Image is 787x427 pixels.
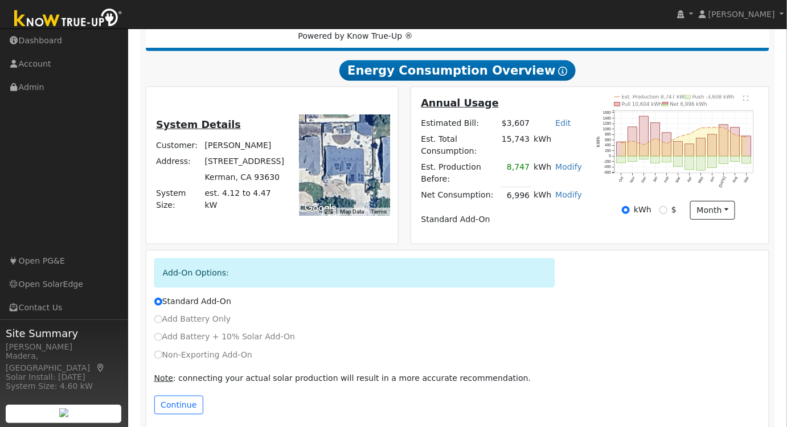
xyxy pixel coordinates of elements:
circle: onclick="" [666,143,668,145]
label: Add Battery Only [154,313,231,325]
text: Apr [687,176,694,183]
button: Keyboard shortcuts [325,208,333,216]
td: [PERSON_NAME] [203,137,286,153]
input: Standard Add-On [154,298,162,306]
circle: onclick="" [621,142,622,144]
button: Continue [154,396,203,415]
td: System Size [203,186,286,213]
a: Map [96,363,106,372]
td: kWh [532,131,584,159]
div: Madera, [GEOGRAPHIC_DATA] [6,350,122,374]
img: retrieve [59,408,68,417]
td: kWh [532,159,554,187]
u: System Details [156,119,241,130]
u: Annual Usage [421,97,499,109]
label: $ [671,204,677,216]
span: Site Summary [6,326,122,341]
label: Non-Exporting Add-On [154,349,252,361]
rect: onclick="" [742,157,751,164]
rect: onclick="" [731,128,740,157]
text: 0 [609,154,612,158]
text: [DATE] [718,176,727,188]
rect: onclick="" [685,144,694,157]
td: $3,607 [500,115,532,131]
td: 8,747 [500,159,532,187]
td: [STREET_ADDRESS] [203,153,286,169]
button: Map Data [340,208,364,216]
span: [PERSON_NAME] [708,10,775,19]
circle: onclick="" [655,138,657,139]
span: : connecting your actual solar production will result in a more accurate recommendation. [154,373,531,383]
text: 800 [605,133,611,137]
td: kWh [532,187,554,204]
rect: onclick="" [662,157,671,163]
td: Est. Production Before: [419,159,500,187]
rect: onclick="" [708,134,717,156]
rect: onclick="" [674,157,683,167]
rect: onclick="" [640,157,649,160]
text: Oct [618,176,624,183]
rect: onclick="" [640,116,649,156]
div: System Size: 4.60 kW [6,380,122,392]
text: Pull 10,604 kWh [622,101,662,107]
input: Non-Exporting Add-On [154,351,162,359]
a: Modify [555,190,582,199]
rect: onclick="" [731,157,740,162]
rect: onclick="" [628,157,637,162]
text: -400 [604,165,611,169]
div: Add-On Options: [154,258,555,288]
rect: onclick="" [628,127,637,157]
td: Est. Total Consumption: [419,131,500,159]
text: Dec [641,176,647,184]
label: Standard Add-On [154,295,231,307]
i: Show Help [559,67,568,76]
rect: onclick="" [651,157,660,163]
rect: onclick="" [685,157,694,170]
a: Open this area in Google Maps (opens a new window) [302,201,339,216]
td: Customer: [154,137,203,153]
circle: onclick="" [632,141,634,142]
text: Nov [629,176,636,184]
rect: onclick="" [651,123,660,157]
text: 1200 [603,121,612,125]
td: Estimated Bill: [419,115,500,131]
rect: onclick="" [617,157,626,163]
td: System Size: [154,186,203,213]
rect: onclick="" [674,142,683,157]
rect: onclick="" [719,157,728,165]
button: month [690,201,735,220]
text: 600 [605,138,611,142]
rect: onclick="" [662,133,671,156]
input: Add Battery + 10% Solar Add-On [154,333,162,341]
text: Est. Production 8,747 kWh [622,94,688,100]
text: Push -3,608 kWh [692,94,735,100]
label: kWh [634,204,651,216]
circle: onclick="" [643,144,645,146]
input: kWh [622,206,630,214]
a: Modify [555,162,582,171]
text: Mar [675,176,681,184]
div: [PERSON_NAME] [6,341,122,353]
circle: onclick="" [700,128,702,129]
span: est. 4.12 to 4.47 kW [205,188,271,210]
text: -200 [604,159,611,163]
circle: onclick="" [746,137,748,138]
circle: onclick="" [678,137,679,138]
circle: onclick="" [689,133,691,135]
circle: onclick="" [723,127,725,129]
rect: onclick="" [708,157,717,168]
text:  [744,96,749,101]
text: 200 [605,149,611,153]
rect: onclick="" [617,142,626,156]
td: Address: [154,153,203,169]
td: Kerman, CA 93630 [203,169,286,185]
text: 1400 [603,116,612,120]
div: Solar Install: [DATE] [6,371,122,383]
rect: onclick="" [742,136,751,156]
text: Feb [663,176,670,183]
td: Standard Add-On [419,212,584,228]
circle: onclick="" [735,134,736,136]
text: 1000 [603,127,612,131]
text: Aug [732,176,739,184]
input: $ [659,206,667,214]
